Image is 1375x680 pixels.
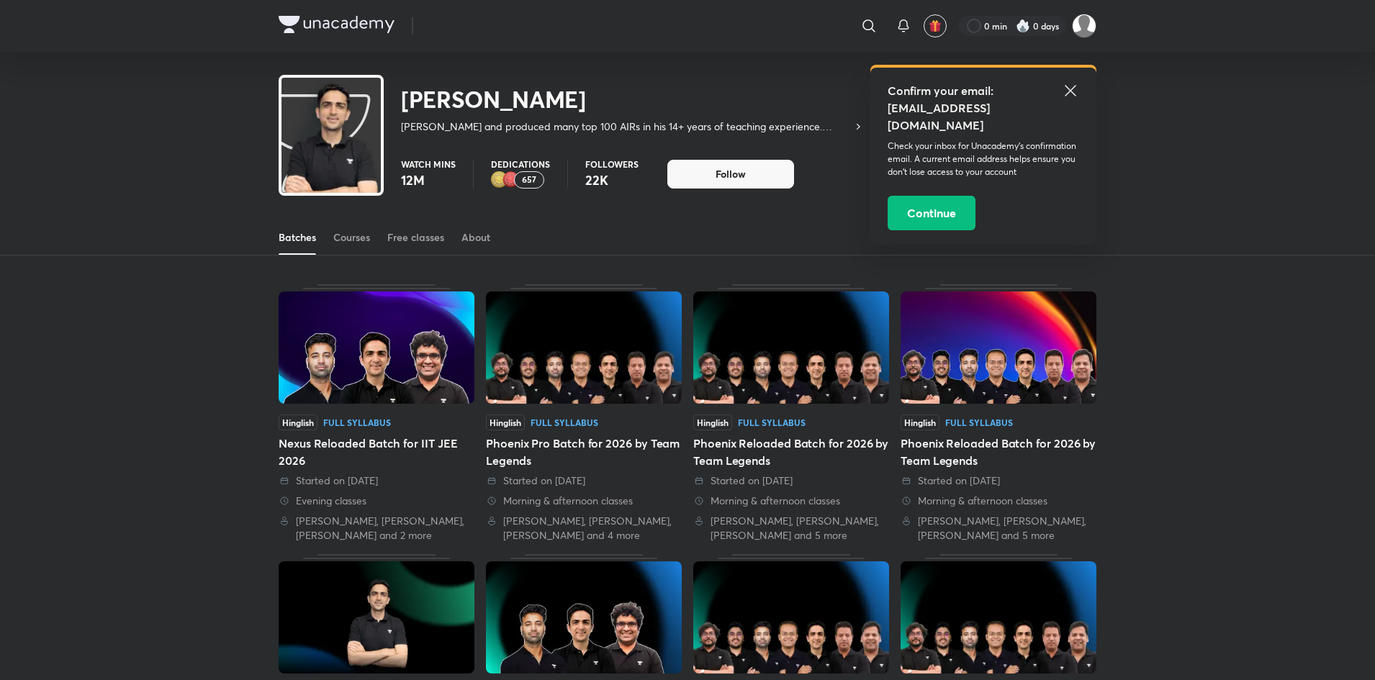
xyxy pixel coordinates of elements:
[333,230,370,245] div: Courses
[1016,19,1030,33] img: streak
[279,514,474,543] div: Vineet Loomba, Arvind Kalia, Mohit Saarim Ryan and 2 more
[693,414,732,430] span: Hinglish
[667,160,794,189] button: Follow
[461,220,490,255] a: About
[401,119,852,134] p: [PERSON_NAME] and produced many top 100 AIRs in his 14+ years of teaching experience. Passionate ...
[486,291,682,404] img: Thumbnail
[693,284,889,543] div: Phoenix Reloaded Batch for 2026 by Team Legends
[279,284,474,543] div: Nexus Reloaded Batch for IIT JEE 2026
[522,175,536,185] p: 657
[693,291,889,404] img: Thumbnail
[279,220,316,255] a: Batches
[693,435,889,469] div: Phoenix Reloaded Batch for 2026 by Team Legends
[888,82,1079,99] h5: Confirm your email:
[901,561,1096,674] img: Thumbnail
[901,435,1096,469] div: Phoenix Reloaded Batch for 2026 by Team Legends
[323,418,391,427] div: Full Syllabus
[486,284,682,543] div: Phoenix Pro Batch for 2026 by Team Legends
[929,19,942,32] img: avatar
[279,291,474,404] img: Thumbnail
[486,473,682,488] div: Started on 26 May 2025
[279,561,474,674] img: Thumbnail
[585,160,639,168] p: Followers
[401,85,864,114] h2: [PERSON_NAME]
[486,514,682,543] div: Vineet Loomba, Brijesh Jindal, Pankaj Singh and 4 more
[279,435,474,469] div: Nexus Reloaded Batch for IIT JEE 2026
[279,414,317,430] span: Hinglish
[333,220,370,255] a: Courses
[901,514,1096,543] div: Vineet Loomba, Brijesh Jindal, Pankaj Singh and 5 more
[491,160,550,168] p: Dedications
[693,561,889,674] img: Thumbnail
[387,220,444,255] a: Free classes
[279,16,395,37] a: Company Logo
[901,291,1096,404] img: Thumbnail
[502,171,520,189] img: educator badge1
[531,418,598,427] div: Full Syllabus
[738,418,806,427] div: Full Syllabus
[461,230,490,245] div: About
[693,514,889,543] div: Vineet Loomba, Brijesh Jindal, Pankaj Singh and 5 more
[1072,14,1096,38] img: Dr.Pooja Chopra
[279,16,395,33] img: Company Logo
[693,494,889,508] div: Morning & afternoon classes
[888,140,1079,178] p: Check your inbox for Unacademy’s confirmation email. A current email address helps ensure you don...
[901,494,1096,508] div: Morning & afternoon classes
[888,99,1079,134] h5: [EMAIL_ADDRESS][DOMAIN_NAME]
[279,494,474,508] div: Evening classes
[716,167,746,181] span: Follow
[486,561,682,674] img: Thumbnail
[924,14,947,37] button: avatar
[486,435,682,469] div: Phoenix Pro Batch for 2026 by Team Legends
[901,473,1096,488] div: Started on 26 May 2025
[693,473,889,488] div: Started on 26 May 2025
[486,494,682,508] div: Morning & afternoon classes
[945,418,1013,427] div: Full Syllabus
[401,171,456,189] p: 12M
[888,196,975,230] button: Continue
[491,171,508,189] img: educator badge2
[401,160,456,168] p: Watch mins
[279,230,316,245] div: Batches
[281,81,381,227] img: class
[486,414,525,430] span: Hinglish
[901,414,939,430] span: Hinglish
[279,473,474,488] div: Started on 1 Jul 2025
[387,230,444,245] div: Free classes
[901,284,1096,543] div: Phoenix Reloaded Batch for 2026 by Team Legends
[585,171,639,189] p: 22K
